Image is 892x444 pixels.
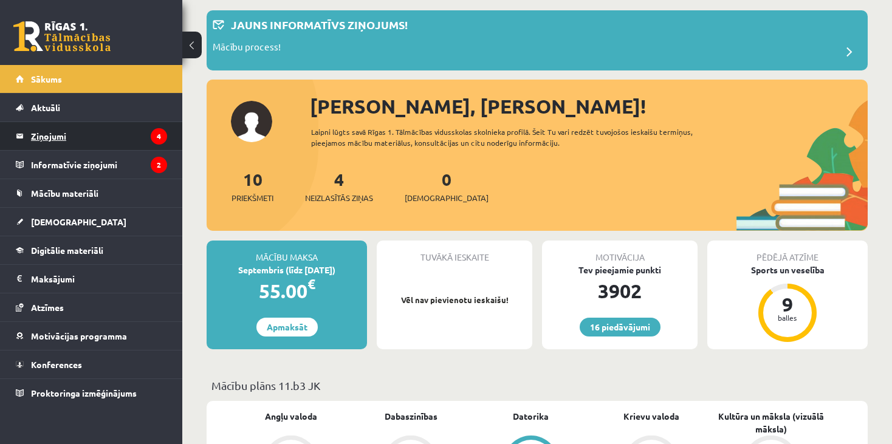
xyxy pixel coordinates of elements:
div: Motivācija [542,241,698,264]
a: 10Priekšmeti [232,168,273,204]
a: Jauns informatīvs ziņojums! Mācību process! [213,16,862,64]
a: 0[DEMOGRAPHIC_DATA] [405,168,489,204]
a: Krievu valoda [623,410,679,423]
span: Konferences [31,359,82,370]
p: Vēl nav pievienotu ieskaišu! [383,294,526,306]
a: Apmaksāt [256,318,318,336]
a: Proktoringa izmēģinājums [16,379,167,407]
div: Septembris (līdz [DATE]) [207,264,367,276]
span: Digitālie materiāli [31,245,103,256]
div: Laipni lūgts savā Rīgas 1. Tālmācības vidusskolas skolnieka profilā. Šeit Tu vari redzēt tuvojošo... [311,126,708,148]
a: Mācību materiāli [16,179,167,207]
span: Neizlasītās ziņas [305,192,373,204]
span: Proktoringa izmēģinājums [31,388,137,398]
a: Informatīvie ziņojumi2 [16,151,167,179]
a: Maksājumi [16,265,167,293]
a: Motivācijas programma [16,322,167,350]
a: 4Neizlasītās ziņas [305,168,373,204]
a: Angļu valoda [265,410,317,423]
div: 9 [769,295,806,314]
div: Tev pieejamie punkti [542,264,698,276]
a: Konferences [16,350,167,378]
a: Sākums [16,65,167,93]
a: Atzīmes [16,293,167,321]
span: Atzīmes [31,302,64,313]
a: Digitālie materiāli [16,236,167,264]
p: Jauns informatīvs ziņojums! [231,16,408,33]
div: Sports un veselība [707,264,868,276]
span: € [307,275,315,293]
div: Tuvākā ieskaite [377,241,532,264]
a: Kultūra un māksla (vizuālā māksla) [711,410,831,435]
p: Mācību plāns 11.b3 JK [211,377,863,394]
div: balles [769,314,806,321]
div: 55.00 [207,276,367,306]
legend: Informatīvie ziņojumi [31,151,167,179]
span: [DEMOGRAPHIC_DATA] [31,216,126,227]
span: Mācību materiāli [31,188,98,199]
a: 16 piedāvājumi [580,318,660,336]
legend: Ziņojumi [31,122,167,150]
a: Sports un veselība 9 balles [707,264,868,344]
i: 2 [151,157,167,173]
span: Sākums [31,73,62,84]
p: Mācību process! [213,40,281,57]
div: Mācību maksa [207,241,367,264]
span: Priekšmeti [232,192,273,204]
a: [DEMOGRAPHIC_DATA] [16,208,167,236]
div: 3902 [542,276,698,306]
span: Aktuāli [31,102,60,113]
div: Pēdējā atzīme [707,241,868,264]
a: Rīgas 1. Tālmācības vidusskola [13,21,111,52]
a: Datorika [513,410,549,423]
span: [DEMOGRAPHIC_DATA] [405,192,489,204]
i: 4 [151,128,167,145]
a: Dabaszinības [385,410,437,423]
span: Motivācijas programma [31,330,127,341]
a: Ziņojumi4 [16,122,167,150]
div: [PERSON_NAME], [PERSON_NAME]! [310,92,868,121]
a: Aktuāli [16,94,167,121]
legend: Maksājumi [31,265,167,293]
